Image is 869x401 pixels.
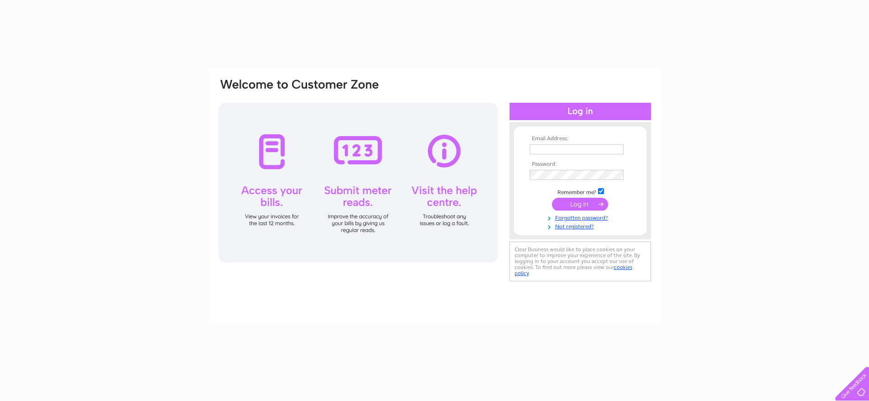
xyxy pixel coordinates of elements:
td: Remember me? [527,187,633,196]
a: cookies policy [515,264,632,276]
th: Email Address: [527,136,633,142]
a: Not registered? [530,222,633,230]
input: Submit [552,198,608,211]
th: Password: [527,161,633,168]
a: Forgotten password? [530,213,633,222]
div: Clear Business would like to place cookies on your computer to improve your experience of the sit... [510,242,651,281]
